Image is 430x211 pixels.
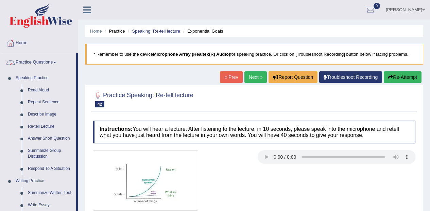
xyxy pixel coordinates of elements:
[100,126,133,132] b: Instructions:
[153,52,230,57] b: Microphone Array (Realtek(R) Audio)
[25,145,76,163] a: Summarize Group Discussion
[13,175,76,187] a: Writing Practice
[0,34,78,51] a: Home
[319,71,382,83] a: Troubleshoot Recording
[103,28,125,34] li: Practice
[25,108,76,121] a: Describe Image
[25,96,76,108] a: Repeat Sentence
[0,53,76,70] a: Practice Questions
[25,133,76,145] a: Answer Short Question
[269,71,317,83] button: Report Question
[95,101,104,107] span: 42
[25,121,76,133] a: Re-tell Lecture
[244,71,267,83] a: Next »
[25,187,76,199] a: Summarize Written Text
[25,84,76,96] a: Read Aloud
[93,121,415,143] h4: You will hear a lecture. After listening to the lecture, in 10 seconds, please speak into the mic...
[25,163,76,175] a: Respond To A Situation
[13,72,76,84] a: Speaking Practice
[93,90,193,107] h2: Practice Speaking: Re-tell lecture
[220,71,242,83] a: « Prev
[85,44,423,65] blockquote: * Remember to use the device for speaking practice. Or click on [Troubleshoot Recording] button b...
[132,29,180,34] a: Speaking: Re-tell lecture
[182,28,223,34] li: Exponential Goals
[384,71,422,83] button: Re-Attempt
[374,3,380,9] span: 0
[90,29,102,34] a: Home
